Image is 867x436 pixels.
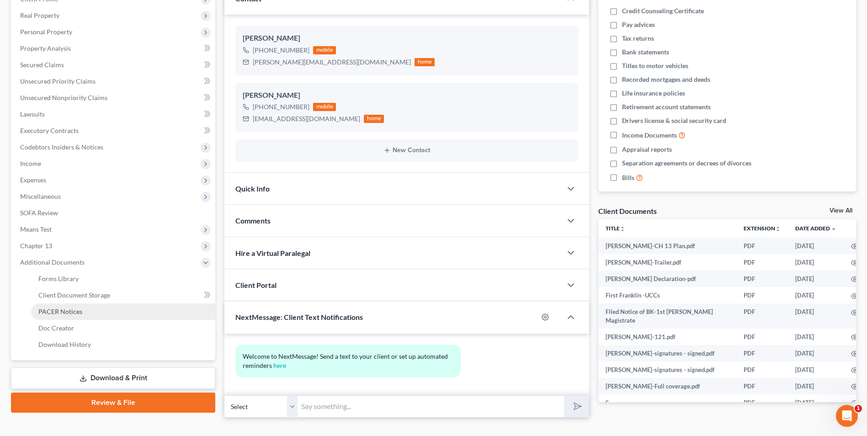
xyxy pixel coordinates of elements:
td: PDF [736,329,788,345]
span: Lawsuits [20,110,45,118]
span: Retirement account statements [622,102,711,112]
span: SOFA Review [20,209,58,217]
span: Unsecured Nonpriority Claims [20,94,107,101]
div: [PHONE_NUMBER] [253,102,309,112]
td: First Franklin -UCCs [598,287,736,303]
span: Client Portal [235,281,277,289]
span: Bank statements [622,48,669,57]
span: Download History [38,340,91,348]
span: Credit Counseling Certificate [622,6,704,16]
div: [PERSON_NAME] [243,90,571,101]
span: Drivers license & social security card [622,116,726,125]
span: Welcome to NextMessage! Send a text to your client or set up automated reminders [243,352,449,369]
td: PDF [736,238,788,254]
td: [DATE] [788,329,844,345]
div: mobile [313,103,336,111]
a: here [273,362,286,369]
span: Secured Claims [20,61,64,69]
td: PDF [736,254,788,271]
td: PDF [736,287,788,303]
td: PDF [736,362,788,378]
td: [DATE] [788,254,844,271]
i: unfold_more [620,226,625,232]
span: Additional Documents [20,258,85,266]
span: Personal Property [20,28,72,36]
span: Executory Contracts [20,127,79,134]
a: Unsecured Nonpriority Claims [13,90,215,106]
td: PDF [736,303,788,329]
span: Separation agreements or decrees of divorces [622,159,751,168]
td: [DATE] [788,238,844,254]
td: [DATE] [788,271,844,287]
td: [PERSON_NAME]-CH 13 Plan.pdf [598,238,736,254]
a: Unsecured Priority Claims [13,73,215,90]
td: PDF [736,271,788,287]
td: PDF [736,394,788,420]
div: mobile [313,46,336,54]
iframe: Intercom live chat [836,405,858,427]
span: Property Analysis [20,44,71,52]
div: [PERSON_NAME] [243,33,571,44]
td: [DATE] [788,287,844,303]
a: Executory Contracts [13,122,215,139]
a: View All [830,207,852,214]
a: Date Added expand_more [795,225,836,232]
span: Appraisal reports [622,145,672,154]
span: Chapter 13 [20,242,52,250]
td: [DATE] [788,378,844,394]
span: Recorded mortgages and deeds [622,75,710,84]
span: Hire a Virtual Paralegal [235,249,310,257]
span: Miscellaneous [20,192,61,200]
span: 1 [855,405,862,412]
td: [DATE] [788,362,844,378]
a: Extensionunfold_more [744,225,781,232]
span: Unsecured Priority Claims [20,77,96,85]
a: Secured Claims [13,57,215,73]
span: PACER Notices [38,308,82,315]
div: [EMAIL_ADDRESS][DOMAIN_NAME] [253,114,360,123]
span: Titles to motor vehicles [622,61,688,70]
a: Download History [31,336,215,353]
td: [PERSON_NAME] Declaration-pdf [598,271,736,287]
span: NextMessage: Client Text Notifications [235,313,363,321]
span: Forms Library [38,275,79,282]
td: PDF [736,345,788,362]
a: Lawsuits [13,106,215,122]
div: home [364,115,384,123]
span: Expenses [20,176,46,184]
i: expand_more [831,226,836,232]
a: Client Document Storage [31,287,215,303]
td: S [PERSON_NAME]-2024TurboTaxReturn(1).pdf [598,394,736,420]
td: [PERSON_NAME]-Full coverage.pdf [598,378,736,394]
span: Codebtors Insiders & Notices [20,143,103,151]
td: [DATE] [788,345,844,362]
a: SOFA Review [13,205,215,221]
div: [PERSON_NAME][EMAIL_ADDRESS][DOMAIN_NAME] [253,58,411,67]
td: [PERSON_NAME]-signatures - signed.pdf [598,345,736,362]
span: Income [20,160,41,167]
a: Forms Library [31,271,215,287]
span: Comments [235,216,271,225]
span: Income Documents [622,131,677,140]
a: PACER Notices [31,303,215,320]
span: Bills [622,173,634,182]
a: Doc Creator [31,320,215,336]
td: Filed Notice of BK-1st [PERSON_NAME] Magistrate [598,303,736,329]
span: Life insurance policies [622,89,685,98]
a: Property Analysis [13,40,215,57]
div: home [415,58,435,66]
input: Say something... [298,395,564,418]
td: [PERSON_NAME]-121.pdf [598,329,736,345]
a: Download & Print [11,367,215,389]
span: Doc Creator [38,324,74,332]
a: Review & File [11,393,215,413]
span: Real Property [20,11,59,19]
td: [DATE] [788,394,844,420]
td: [PERSON_NAME]-signatures - signed.pdf [598,362,736,378]
div: Client Documents [598,206,657,216]
button: New Contact [243,147,571,154]
span: Pay advices [622,20,655,29]
span: Quick Info [235,184,270,193]
td: PDF [736,378,788,394]
td: [DATE] [788,303,844,329]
